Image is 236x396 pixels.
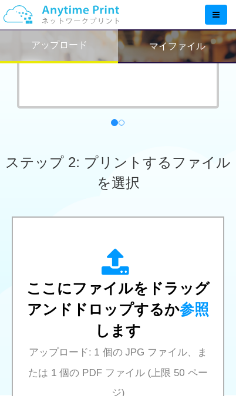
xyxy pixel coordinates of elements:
span: ここにファイルをドラッグアンドドロップするか します [26,280,210,338]
span: ステップ 2: プリントするファイルを選択 [5,154,230,190]
span: 参照 [180,301,209,317]
h2: アップロード [31,40,87,50]
h2: マイファイル [149,41,205,52]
